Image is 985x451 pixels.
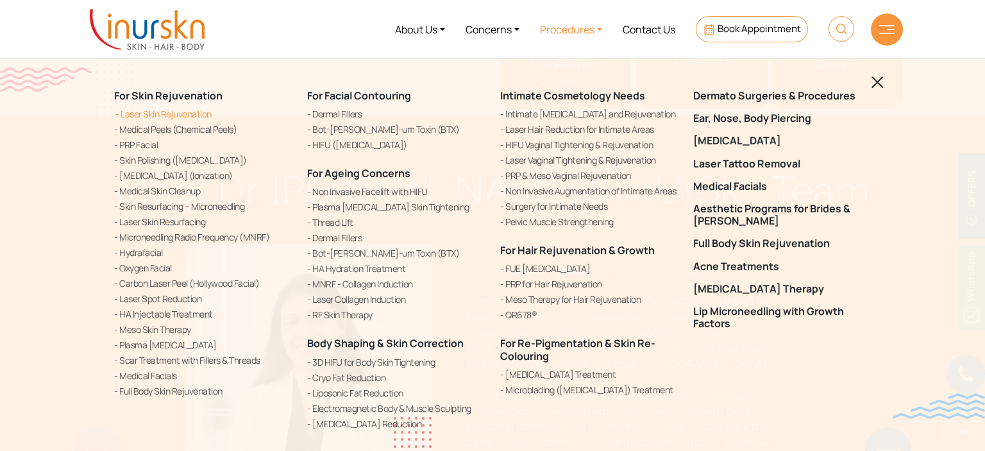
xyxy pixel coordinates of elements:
[114,323,292,336] a: Meso Skin Therapy
[693,283,871,295] a: [MEDICAL_DATA] Therapy
[114,353,292,367] a: Scar Treatment with Fillers & Threads
[693,135,871,147] a: [MEDICAL_DATA]
[612,5,686,53] a: Contact Us
[829,16,854,42] img: HeaderSearch
[307,402,485,415] a: Electromagnetic Body & Muscle Sculpting
[500,277,678,291] a: PRP for Hair Rejuvenation
[114,384,292,398] a: Full Body Skin Rejuvenation
[693,180,871,192] a: Medical Facials
[718,22,801,35] span: Book Appointment
[114,200,292,213] a: Skin Resurfacing – Microneedling
[500,262,678,275] a: FUE [MEDICAL_DATA]
[500,184,678,198] a: Non Invasive Augmentation of Intimate Areas
[455,5,530,53] a: Concerns
[307,277,485,291] a: MNRF - Collagen Induction
[307,200,485,214] a: Plasma [MEDICAL_DATA] Skin Tightening
[693,90,871,102] a: Dermato Surgeries & Procedures
[693,260,871,273] a: Acne Treatments
[114,277,292,290] a: Carbon Laser Peel (Hollywood Facial)
[114,107,292,121] a: Laser Skin Rejuvenation
[500,138,678,151] a: HIFU Vaginal Tightening & Rejuvenation
[500,336,655,362] a: For Re-Pigmentation & Skin Re-Colouring
[500,123,678,136] a: Laser Hair Reduction for Intimate Areas
[307,246,485,260] a: Bot-[PERSON_NAME]-um Toxin (BTX)
[385,5,455,53] a: About Us
[307,371,485,384] a: Cryo Fat Reduction
[114,153,292,167] a: Skin Polishing ([MEDICAL_DATA])
[307,355,485,369] a: 3D HIFU for Body Skin Tightening
[307,308,485,321] a: RF Skin Therapy
[693,112,871,124] a: Ear, Nose, Body Piercing
[114,369,292,382] a: Medical Facials
[114,123,292,136] a: Medical Peels (Chemical Peels)
[114,230,292,244] a: Microneedling Radio Frequency (MNRF)
[114,261,292,275] a: Oxygen Facial
[114,89,223,103] a: For Skin Rejuvenation
[307,89,411,103] a: For Facial Contouring
[114,138,292,151] a: PRP Facial
[114,292,292,305] a: Laser Spot Reduction
[500,368,678,381] a: [MEDICAL_DATA] Treatment
[307,231,485,244] a: Dermal Fillers
[307,262,485,275] a: HA Hydration Treatment
[696,16,808,42] a: Book Appointment
[879,25,895,34] img: hamLine.svg
[90,9,205,50] img: inurskn-logo
[893,393,985,419] img: bluewave
[500,153,678,167] a: Laser Vaginal Tightening & Rejuvenation
[871,76,884,89] img: blackclosed
[693,305,871,330] a: Lip Microneedling with Growth Factors
[500,89,645,103] a: Intimate Cosmetology Needs
[500,383,678,396] a: Microblading ([MEDICAL_DATA]) Treatment
[307,166,410,180] a: For Ageing Concerns
[114,307,292,321] a: HA Injectable Treatment
[114,246,292,259] a: Hydrafacial
[114,338,292,352] a: Plasma [MEDICAL_DATA]
[500,215,678,228] a: Pelvic Muscle Strengthening
[500,308,678,321] a: QR678®
[307,386,485,400] a: Liposonic Fat Reduction
[307,123,485,136] a: Bot-[PERSON_NAME]-um Toxin (BTX)
[307,336,464,350] a: Body Shaping & Skin Correction
[693,158,871,170] a: Laser Tattoo Removal
[500,293,678,306] a: Meso Therapy for Hair Rejuvenation
[307,185,485,198] a: Non Invasive Facelift with HIFU
[500,200,678,213] a: Surgery for Intimate Needs
[307,293,485,306] a: Laser Collagen Induction
[530,5,612,53] a: Procedures
[693,203,871,227] a: Aesthetic Programs for Brides & [PERSON_NAME]
[307,417,485,430] a: [MEDICAL_DATA] Reduction
[114,169,292,182] a: [MEDICAL_DATA] (Ionization)
[307,138,485,151] a: HIFU ([MEDICAL_DATA])
[307,216,485,229] a: Thread Lift
[500,169,678,182] a: PRP & Meso Vaginal Rejuvenation
[500,243,655,257] a: For Hair Rejuvenation & Growth
[307,107,485,121] a: Dermal Fillers
[500,107,678,121] a: Intimate [MEDICAL_DATA] and Rejuvenation
[114,184,292,198] a: Medical Skin Cleanup
[114,215,292,228] a: Laser Skin Resurfacing
[693,237,871,250] a: Full Body Skin Rejuvenation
